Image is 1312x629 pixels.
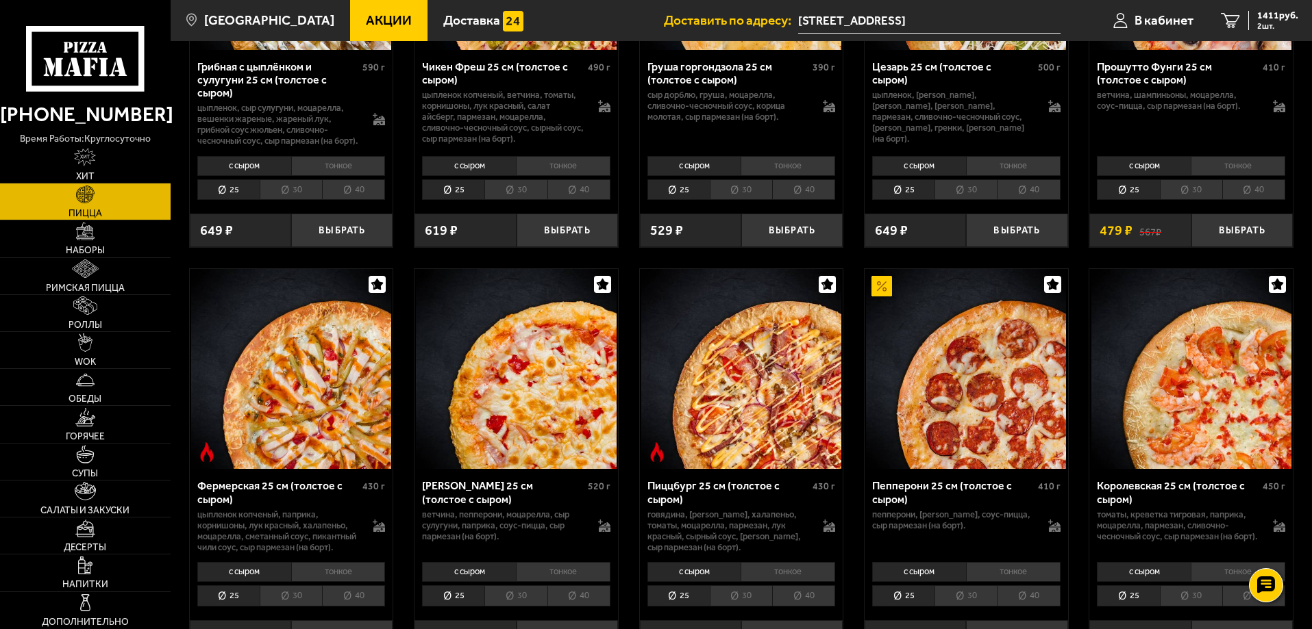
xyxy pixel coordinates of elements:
[197,103,360,146] p: цыпленок, сыр сулугуни, моцарелла, вешенки жареные, жареный лук, грибной соус Жюльен, сливочно-че...
[710,179,772,201] li: 30
[710,585,772,606] li: 30
[966,562,1061,581] li: тонкое
[872,156,966,175] li: с сыром
[798,8,1061,34] input: Ваш адрес доставки
[741,156,835,175] li: тонкое
[362,62,385,73] span: 590 г
[647,60,810,86] div: Груша горгондзола 25 см (толстое с сыром)
[1097,479,1259,505] div: Королевская 25 см (толстое с сыром)
[66,246,105,255] span: Наборы
[1257,22,1298,30] span: 2 шт.
[772,179,835,201] li: 40
[291,214,393,247] button: Выбрать
[1222,179,1285,201] li: 40
[997,179,1060,201] li: 40
[322,585,385,606] li: 40
[647,90,810,123] p: сыр дорблю, груша, моцарелла, сливочно-чесночный соус, корица молотая, сыр пармезан (на борт).
[872,509,1035,531] p: пепперони, [PERSON_NAME], соус-пицца, сыр пармезан (на борт).
[640,269,843,469] a: Острое блюдоПиццбург 25 см (толстое с сыром)
[647,479,810,505] div: Пиццбург 25 см (толстое с сыром)
[422,90,584,144] p: цыпленок копченый, ветчина, томаты, корнишоны, лук красный, салат айсберг, пармезан, моцарелла, с...
[517,214,618,247] button: Выбрать
[197,509,360,553] p: цыпленок копченый, паприка, корнишоны, лук красный, халапеньо, моцарелла, сметанный соус, пикантн...
[813,480,835,492] span: 430 г
[42,617,129,627] span: Дополнительно
[1139,224,1161,238] s: 567 ₽
[200,224,233,238] span: 649 ₽
[422,156,516,175] li: с сыром
[197,156,291,175] li: с сыром
[40,506,129,515] span: Салаты и закуски
[1097,509,1259,542] p: томаты, креветка тигровая, паприка, моцарелла, пармезан, сливочно-чесночный соус, сыр пармезан (н...
[362,480,385,492] span: 430 г
[69,320,102,330] span: Роллы
[935,585,997,606] li: 30
[422,179,484,201] li: 25
[190,269,393,469] a: Острое блюдоФермерская 25 см (толстое с сыром)
[1097,179,1159,201] li: 25
[46,283,125,293] span: Римская пицца
[1191,562,1285,581] li: тонкое
[1100,224,1132,238] span: 479 ₽
[503,11,523,31] img: 15daf4d41897b9f0e9f617042186c801.svg
[935,179,997,201] li: 30
[872,90,1035,144] p: цыпленок, [PERSON_NAME], [PERSON_NAME], [PERSON_NAME], пармезан, сливочно-чесночный соус, [PERSON...
[1263,62,1285,73] span: 410 г
[588,480,610,492] span: 520 г
[1135,14,1193,27] span: В кабинет
[75,357,96,367] span: WOK
[1091,269,1291,469] img: Королевская 25 см (толстое с сыром)
[422,60,584,86] div: Чикен Фреш 25 см (толстое с сыром)
[641,269,841,469] img: Пиццбург 25 см (толстое с сыром)
[72,469,98,478] span: Супы
[872,60,1035,86] div: Цезарь 25 см (толстое с сыром)
[872,479,1035,505] div: Пепперони 25 см (толстое с сыром)
[1097,562,1191,581] li: с сыром
[871,276,892,296] img: Акционный
[516,562,610,581] li: тонкое
[1263,480,1285,492] span: 450 г
[197,179,260,201] li: 25
[425,224,458,238] span: 619 ₽
[647,179,710,201] li: 25
[484,179,547,201] li: 30
[1097,60,1259,86] div: Прошутто Фунги 25 см (толстое с сыром)
[291,562,386,581] li: тонкое
[62,580,108,589] span: Напитки
[422,562,516,581] li: с сыром
[204,14,334,27] span: [GEOGRAPHIC_DATA]
[1191,214,1293,247] button: Выбрать
[291,156,386,175] li: тонкое
[516,156,610,175] li: тонкое
[588,62,610,73] span: 490 г
[66,432,105,441] span: Горячее
[1257,11,1298,21] span: 1411 руб.
[422,585,484,606] li: 25
[647,442,667,463] img: Острое блюдо
[865,269,1068,469] a: АкционныйПепперони 25 см (толстое с сыром)
[1222,585,1285,606] li: 40
[422,509,584,542] p: ветчина, пепперони, моцарелла, сыр сулугуни, паприка, соус-пицца, сыр пармезан (на борт).
[197,585,260,606] li: 25
[798,8,1061,34] span: проспект Будённого, 19к2
[741,562,835,581] li: тонкое
[866,269,1066,469] img: Пепперони 25 см (толстое с сыром)
[1038,480,1061,492] span: 410 г
[664,14,798,27] span: Доставить по адресу:
[260,179,322,201] li: 30
[872,562,966,581] li: с сыром
[875,224,908,238] span: 649 ₽
[422,479,584,505] div: [PERSON_NAME] 25 см (толстое с сыром)
[647,509,810,553] p: говядина, [PERSON_NAME], халапеньо, томаты, моцарелла, пармезан, лук красный, сырный соус, [PERSO...
[484,585,547,606] li: 30
[416,269,616,469] img: Прошутто Формаджио 25 см (толстое с сыром)
[872,179,935,201] li: 25
[966,214,1067,247] button: Выбрать
[1097,156,1191,175] li: с сыром
[772,585,835,606] li: 40
[1097,90,1259,112] p: ветчина, шампиньоны, моцарелла, соус-пицца, сыр пармезан (на борт).
[197,442,217,463] img: Острое блюдо
[741,214,843,247] button: Выбрать
[197,562,291,581] li: с сыром
[197,60,360,99] div: Грибная с цыплёнком и сулугуни 25 см (толстое с сыром)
